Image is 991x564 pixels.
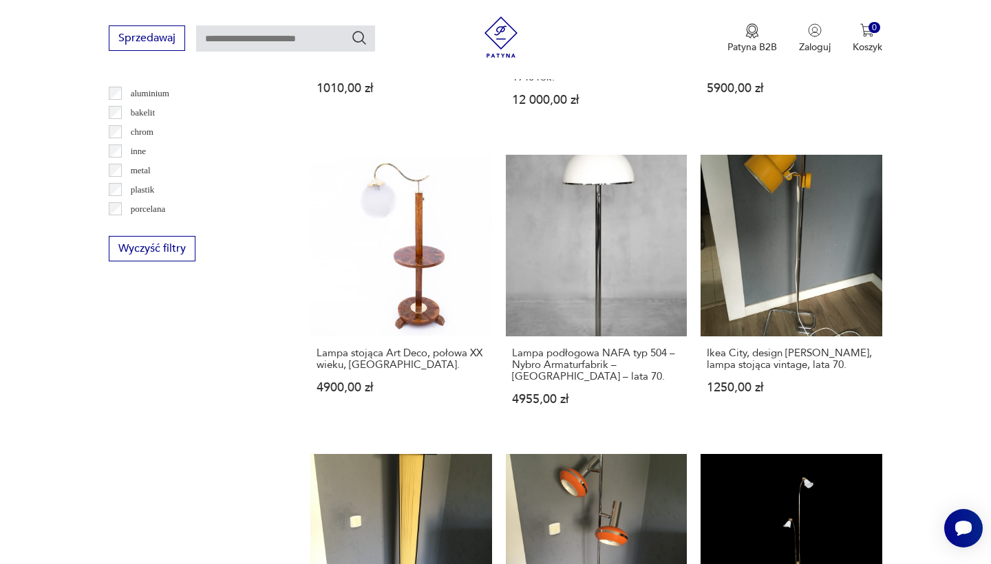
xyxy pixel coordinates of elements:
[860,23,874,37] img: Ikona koszyka
[944,509,983,547] iframe: Smartsupp widget button
[727,23,777,54] button: Patyna B2B
[131,221,158,236] p: porcelit
[317,347,485,371] h3: Lampa stojąca Art Deco, połowa XX wieku, [GEOGRAPHIC_DATA].
[727,23,777,54] a: Ikona medaluPatyna B2B
[869,22,880,34] div: 0
[131,163,151,178] p: metal
[799,41,831,54] p: Zaloguj
[109,34,185,44] a: Sprzedawaj
[131,182,155,197] p: plastik
[727,41,777,54] p: Patyna B2B
[701,155,882,431] a: Ikea City, design Borje Claes, lampa stojąca vintage, lata 70.Ikea City, design [PERSON_NAME], la...
[707,382,875,393] p: 1250,00 zł
[853,23,882,54] button: 0Koszyk
[480,17,522,58] img: Patyna - sklep z meblami i dekoracjami vintage
[131,124,153,140] p: chrom
[808,23,822,37] img: Ikonka użytkownika
[512,48,681,83] h3: Para stojących lamp w stylu Art Deco, [GEOGRAPHIC_DATA], ok. 1940 rok.
[109,236,195,261] button: Wyczyść filtry
[506,155,687,431] a: Lampa podłogowa NAFA typ 504 – Nybro Armaturfabrik – Szwecja – lata 70.Lampa podłogowa NAFA typ 5...
[131,144,146,159] p: inne
[317,83,485,94] p: 1010,00 zł
[131,105,155,120] p: bakelit
[351,30,367,46] button: Szukaj
[131,86,169,101] p: aluminium
[512,393,681,405] p: 4955,00 zł
[317,382,485,393] p: 4900,00 zł
[131,202,166,217] p: porcelana
[310,155,491,431] a: Lampa stojąca Art Deco, połowa XX wieku, Polska.Lampa stojąca Art Deco, połowa XX wieku, [GEOGRAP...
[707,83,875,94] p: 5900,00 zł
[707,347,875,371] h3: Ikea City, design [PERSON_NAME], lampa stojąca vintage, lata 70.
[512,347,681,382] h3: Lampa podłogowa NAFA typ 504 – Nybro Armaturfabrik – [GEOGRAPHIC_DATA] – lata 70.
[799,23,831,54] button: Zaloguj
[109,25,185,51] button: Sprzedawaj
[745,23,759,39] img: Ikona medalu
[853,41,882,54] p: Koszyk
[512,94,681,106] p: 12 000,00 zł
